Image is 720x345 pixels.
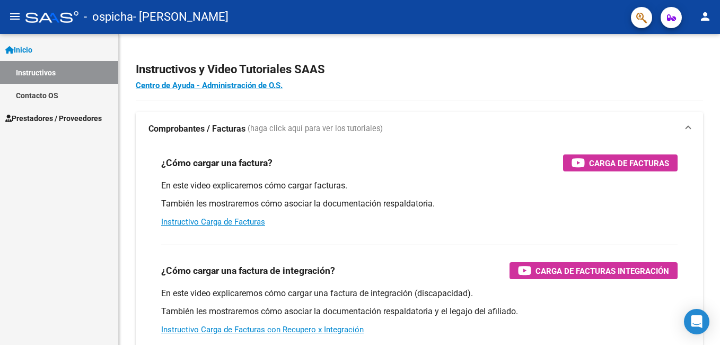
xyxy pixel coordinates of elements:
a: Instructivo Carga de Facturas [161,217,265,227]
p: También les mostraremos cómo asociar la documentación respaldatoria y el legajo del afiliado. [161,306,678,317]
mat-icon: menu [8,10,21,23]
h3: ¿Cómo cargar una factura? [161,156,273,170]
span: Inicio [5,44,32,56]
a: Instructivo Carga de Facturas con Recupero x Integración [161,325,364,334]
mat-icon: person [699,10,712,23]
mat-expansion-panel-header: Comprobantes / Facturas (haga click aquí para ver los tutoriales) [136,112,703,146]
p: En este video explicaremos cómo cargar facturas. [161,180,678,192]
h3: ¿Cómo cargar una factura de integración? [161,263,335,278]
span: Prestadores / Proveedores [5,113,102,124]
strong: Comprobantes / Facturas [148,123,245,135]
h2: Instructivos y Video Tutoriales SAAS [136,59,703,80]
button: Carga de Facturas Integración [510,262,678,279]
span: Carga de Facturas Integración [535,264,669,278]
span: Carga de Facturas [589,157,669,170]
p: En este video explicaremos cómo cargar una factura de integración (discapacidad). [161,288,678,299]
span: - ospicha [84,5,133,29]
span: - [PERSON_NAME] [133,5,229,29]
a: Centro de Ayuda - Administración de O.S. [136,81,283,90]
p: También les mostraremos cómo asociar la documentación respaldatoria. [161,198,678,210]
div: Open Intercom Messenger [684,309,709,334]
span: (haga click aquí para ver los tutoriales) [248,123,383,135]
button: Carga de Facturas [563,154,678,171]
